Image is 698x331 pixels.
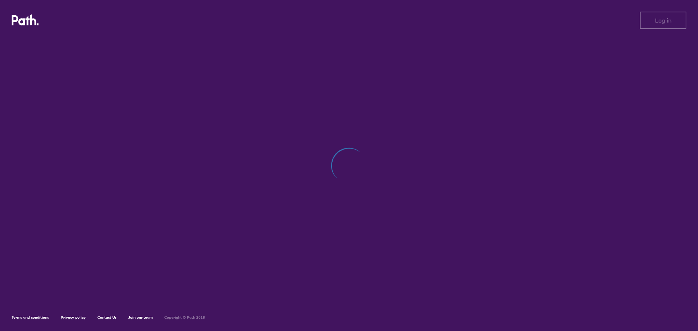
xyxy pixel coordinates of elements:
[12,315,49,320] a: Terms and conditions
[97,315,117,320] a: Contact Us
[164,315,205,320] h6: Copyright © Path 2018
[640,12,686,29] button: Log in
[128,315,153,320] a: Join our team
[655,17,671,24] span: Log in
[61,315,86,320] a: Privacy policy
